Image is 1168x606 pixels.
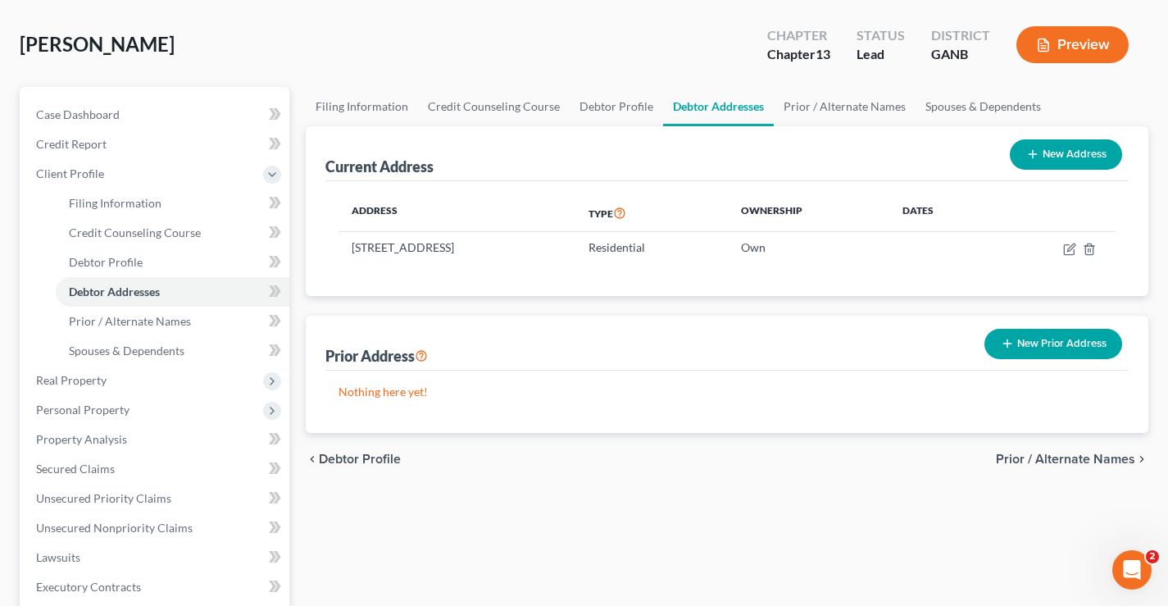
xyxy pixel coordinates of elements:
span: Debtor Addresses [69,285,160,298]
a: Credit Counseling Course [56,218,289,248]
span: Lawsuits [36,550,80,564]
span: Property Analysis [36,432,127,446]
i: chevron_right [1135,453,1148,466]
span: Filing Information [69,196,161,210]
a: Filing Information [306,87,418,126]
a: Credit Counseling Course [418,87,570,126]
span: Debtor Profile [69,255,143,269]
span: Prior / Alternate Names [996,453,1135,466]
span: Prior / Alternate Names [69,314,191,328]
span: Secured Claims [36,462,115,476]
a: Spouses & Dependents [916,87,1051,126]
a: Prior / Alternate Names [774,87,916,126]
span: Executory Contracts [36,580,141,594]
td: Residential [575,232,728,263]
span: Real Property [36,373,107,387]
div: Status [857,26,905,45]
span: Credit Counseling Course [69,226,201,239]
span: 13 [816,46,830,62]
span: Credit Report [36,137,107,151]
span: Personal Property [36,403,130,417]
a: Debtor Profile [570,87,663,126]
div: GANB [931,45,990,64]
span: Unsecured Nonpriority Claims [36,521,193,535]
a: Debtor Addresses [56,277,289,307]
span: Case Dashboard [36,107,120,121]
a: Lawsuits [23,543,289,572]
p: Nothing here yet! [339,384,1116,400]
td: Own [728,232,889,263]
button: chevron_left Debtor Profile [306,453,401,466]
div: Lead [857,45,905,64]
i: chevron_left [306,453,319,466]
div: Current Address [325,157,434,176]
iframe: Intercom live chat [1112,550,1152,590]
a: Case Dashboard [23,100,289,130]
a: Debtor Addresses [663,87,774,126]
th: Dates [889,194,995,232]
a: Secured Claims [23,454,289,484]
div: Chapter [767,26,830,45]
div: District [931,26,990,45]
span: Spouses & Dependents [69,344,184,358]
span: Debtor Profile [319,453,401,466]
a: Executory Contracts [23,572,289,602]
a: Spouses & Dependents [56,336,289,366]
a: Property Analysis [23,425,289,454]
button: New Address [1010,139,1122,170]
span: Unsecured Priority Claims [36,491,171,505]
th: Ownership [728,194,889,232]
th: Address [339,194,575,232]
div: Prior Address [325,346,428,366]
a: Debtor Profile [56,248,289,277]
a: Prior / Alternate Names [56,307,289,336]
span: Client Profile [36,166,104,180]
button: Preview [1016,26,1129,63]
a: Credit Report [23,130,289,159]
span: 2 [1146,550,1159,563]
a: Unsecured Priority Claims [23,484,289,513]
th: Type [575,194,728,232]
button: New Prior Address [984,329,1122,359]
div: Chapter [767,45,830,64]
a: Unsecured Nonpriority Claims [23,513,289,543]
button: Prior / Alternate Names chevron_right [996,453,1148,466]
td: [STREET_ADDRESS] [339,232,575,263]
span: [PERSON_NAME] [20,32,175,56]
a: Filing Information [56,189,289,218]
